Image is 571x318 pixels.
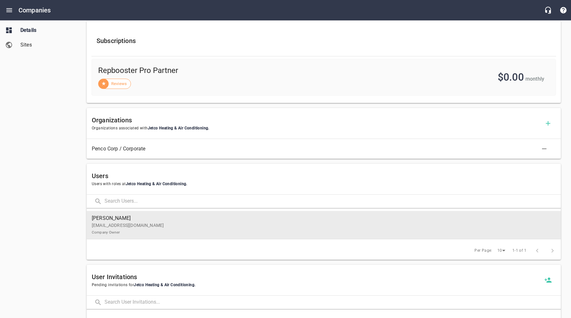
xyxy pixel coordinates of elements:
[540,272,556,288] a: Invite a new user to Jetco Heating & Air Conditioning
[18,5,51,15] h6: Companies
[540,3,556,18] button: Live Chat
[537,141,552,156] button: Delete Association
[134,283,195,287] span: Jetco Heating & Air Conditioning .
[92,272,540,282] h6: User Invitations
[498,71,524,83] span: $0.00
[87,211,561,239] a: [PERSON_NAME][EMAIL_ADDRESS][DOMAIN_NAME]Company Owner
[556,3,571,18] button: Support Portal
[92,222,551,235] p: [EMAIL_ADDRESS][DOMAIN_NAME]
[92,171,556,181] h6: Users
[525,76,544,82] span: monthly
[20,26,69,34] span: Details
[97,36,551,46] h6: Subscriptions
[105,296,561,309] input: Search User Invitations...
[474,248,492,254] span: Per Page:
[107,81,131,87] span: Reviews
[148,126,209,130] span: Jetco Heating & Air Conditioning .
[512,248,526,254] span: 1-1 of 1
[2,3,17,18] button: Open drawer
[126,182,187,186] span: Jetco Heating & Air Conditioning .
[92,214,551,222] span: [PERSON_NAME]
[20,41,69,49] span: Sites
[92,145,546,153] span: Penco Corp / Corporate
[92,181,556,187] span: Users with roles at
[92,282,540,288] span: Pending invitations for
[540,116,556,131] button: Add Organization
[92,230,120,235] small: Company Owner
[105,195,561,208] input: Search Users...
[495,246,508,255] div: 10
[92,115,540,125] h6: Organizations
[92,125,540,132] span: Organizations associated with
[98,66,333,76] span: Repbooster Pro Partner
[98,79,131,89] div: Reviews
